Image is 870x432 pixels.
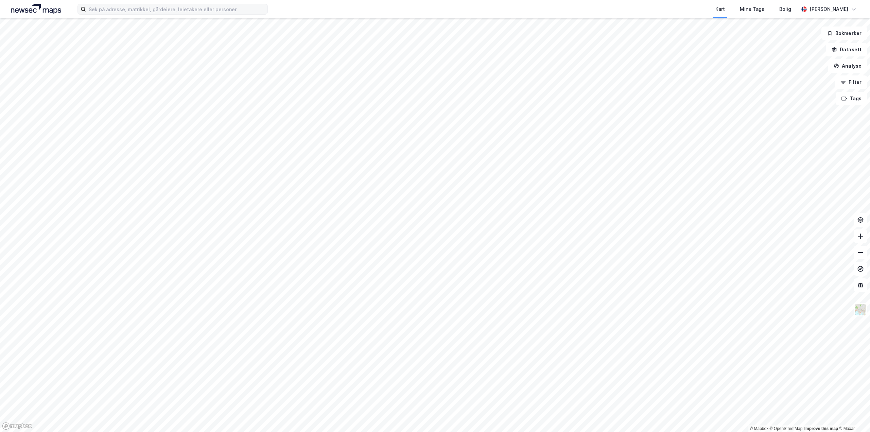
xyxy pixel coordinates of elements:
[715,5,725,13] div: Kart
[11,4,61,14] img: logo.a4113a55bc3d86da70a041830d287a7e.svg
[828,59,867,73] button: Analyse
[740,5,764,13] div: Mine Tags
[836,92,867,105] button: Tags
[826,43,867,56] button: Datasett
[770,426,803,431] a: OpenStreetMap
[854,303,867,316] img: Z
[750,426,768,431] a: Mapbox
[836,399,870,432] iframe: Chat Widget
[835,75,867,89] button: Filter
[804,426,838,431] a: Improve this map
[821,27,867,40] button: Bokmerker
[836,399,870,432] div: Kontrollprogram for chat
[2,422,32,430] a: Mapbox homepage
[86,4,267,14] input: Søk på adresse, matrikkel, gårdeiere, leietakere eller personer
[810,5,848,13] div: [PERSON_NAME]
[779,5,791,13] div: Bolig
